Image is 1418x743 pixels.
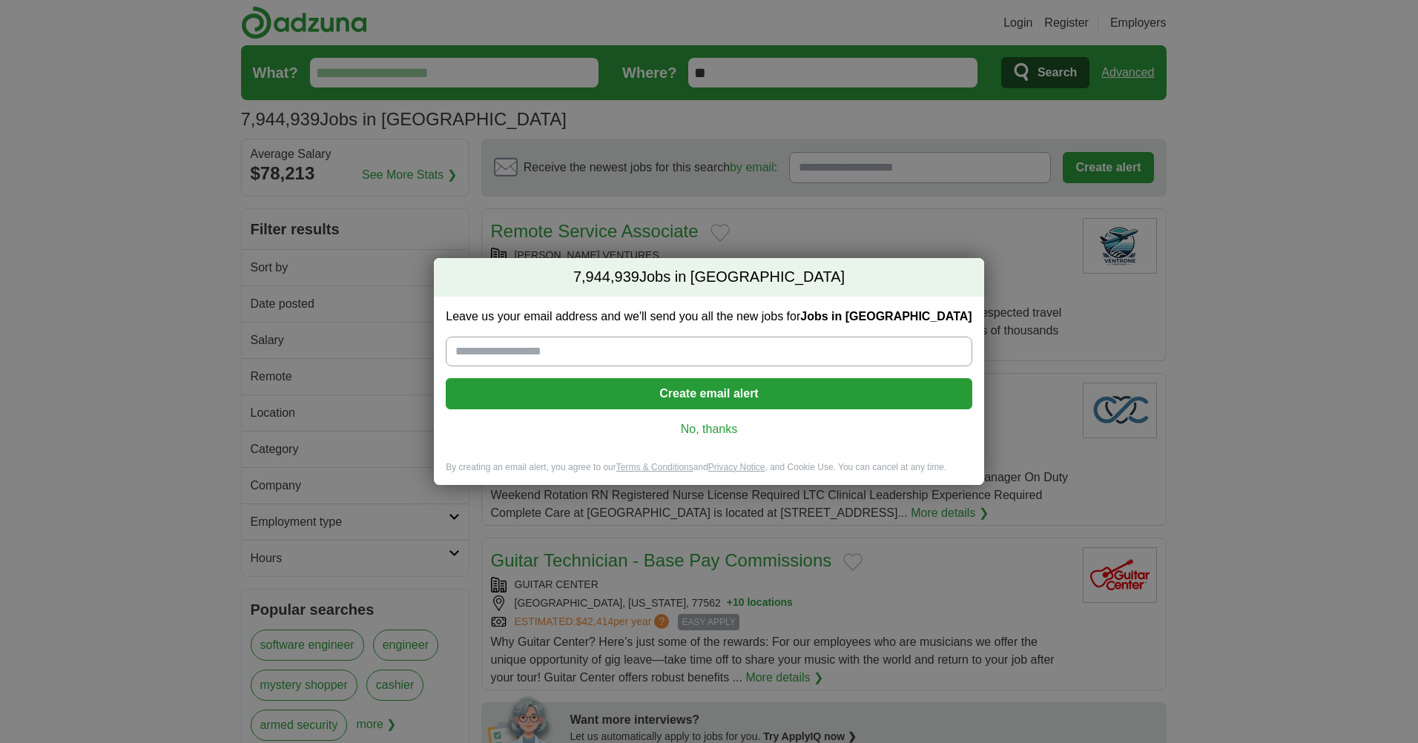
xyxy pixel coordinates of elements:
[434,258,983,297] h2: Jobs in [GEOGRAPHIC_DATA]
[446,378,972,409] button: Create email alert
[708,462,765,472] a: Privacy Notice
[434,461,983,486] div: By creating an email alert, you agree to our and , and Cookie Use. You can cancel at any time.
[446,308,972,325] label: Leave us your email address and we'll send you all the new jobs for
[616,462,693,472] a: Terms & Conditions
[573,267,639,288] span: 7,944,939
[458,421,960,437] a: No, thanks
[800,310,972,323] strong: Jobs in [GEOGRAPHIC_DATA]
